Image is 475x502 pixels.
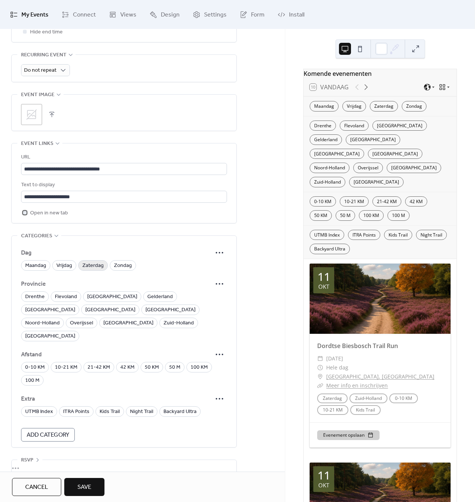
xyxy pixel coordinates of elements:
span: Afstand [21,350,212,359]
span: 100 KM [191,363,208,372]
span: 21-42 KM [88,363,110,372]
span: Kids Trail [100,407,120,416]
button: Evenement opslaan [317,430,380,440]
span: My Events [21,9,48,21]
div: 42 KM [405,196,427,207]
span: Hele dag [326,363,348,372]
div: Zaterdag [370,101,398,112]
div: 10-21 KM [340,196,369,207]
span: Extra [21,395,212,404]
span: Recurring event [21,51,67,60]
div: Overijssel [353,163,383,173]
span: 50 KM [145,363,159,372]
span: Overijssel [70,319,93,328]
a: Connect [56,3,101,26]
span: Noord-Holland [25,319,60,328]
span: 10-21 KM [55,363,77,372]
div: Komende evenementen [304,69,457,78]
span: Cancel [25,483,48,492]
a: [GEOGRAPHIC_DATA], [GEOGRAPHIC_DATA] [326,372,434,381]
div: 11 [318,271,330,282]
div: ​ [317,381,323,390]
span: Add Category [27,431,69,440]
a: Cancel [12,478,61,496]
span: Event links [21,139,53,148]
div: okt [318,284,329,289]
div: 100 M [387,210,410,221]
div: Zondag [402,101,427,112]
span: Provincie [21,280,212,289]
span: [GEOGRAPHIC_DATA] [85,306,135,315]
div: Text to display [21,181,225,190]
span: Event image [21,90,54,99]
div: ; [21,104,42,125]
div: Backyard Ultra [310,244,350,254]
span: Hide end time [30,28,63,37]
span: [DATE] [326,354,343,363]
span: Night Trail [130,407,153,416]
a: Dordtse Biesbosch Trail Run [317,342,398,350]
span: Open in new tab [30,209,68,218]
div: Maandag [310,101,339,112]
span: [GEOGRAPHIC_DATA] [25,332,75,341]
span: Zaterdag [82,261,104,270]
div: okt [318,482,329,488]
div: ​ [317,363,323,372]
a: Design [144,3,185,26]
span: RSVP [21,456,33,465]
div: Kids Trail [384,230,412,240]
span: [GEOGRAPHIC_DATA] [25,306,75,315]
div: 11 [318,470,330,481]
div: 50 KM [310,210,332,221]
span: [GEOGRAPHIC_DATA] [103,319,153,328]
div: ••• [12,460,236,476]
span: 50 M [169,363,180,372]
div: ​ [317,372,323,381]
div: ​ [317,354,323,363]
div: URL [21,153,225,162]
div: UTMB Index [310,230,344,240]
span: Form [251,9,265,21]
div: [GEOGRAPHIC_DATA] [346,134,400,145]
span: Maandag [25,261,46,270]
span: Categories [21,232,52,241]
span: Flevoland [55,292,77,302]
div: Drenthe [310,121,336,131]
span: Drenthe [25,292,45,302]
span: Install [289,9,304,21]
div: Gelderland [310,134,342,145]
span: 100 M [25,376,39,385]
span: ITRA Points [63,407,89,416]
span: Views [120,9,136,21]
a: Settings [187,3,232,26]
div: [GEOGRAPHIC_DATA] [349,177,404,187]
span: Gelderland [147,292,173,302]
span: [GEOGRAPHIC_DATA] [87,292,137,302]
div: 50 M [336,210,355,221]
div: [GEOGRAPHIC_DATA] [368,149,422,159]
div: Night Trail [416,230,447,240]
div: Zuid-Holland [310,177,345,187]
span: Settings [204,9,227,21]
div: Vrijdag [342,101,366,112]
span: Vrijdag [56,261,72,270]
div: ITRA Points [348,230,380,240]
a: Form [234,3,270,26]
span: UTMB Index [25,407,53,416]
span: [GEOGRAPHIC_DATA] [145,306,195,315]
div: [GEOGRAPHIC_DATA] [310,149,364,159]
span: Do not repeat [24,65,56,75]
a: Meer info en inschrijven [326,382,388,389]
div: [GEOGRAPHIC_DATA] [372,121,427,131]
span: 42 KM [120,363,135,372]
div: 100 KM [359,210,384,221]
span: Zuid-Holland [163,319,194,328]
button: Add Category [21,428,75,442]
span: Design [161,9,180,21]
a: My Events [5,3,54,26]
span: Zondag [114,261,132,270]
div: 21-42 KM [372,196,401,207]
a: Install [272,3,310,26]
div: Noord-Holland [310,163,349,173]
span: Backyard Ultra [163,407,197,416]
